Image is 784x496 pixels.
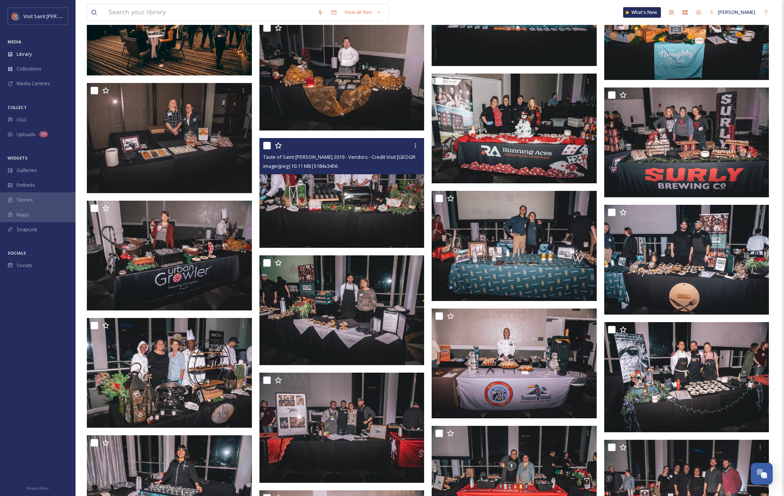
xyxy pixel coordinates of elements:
span: Maps [17,211,29,218]
a: Privacy Policy [27,483,49,492]
span: MEDIA [8,39,22,45]
span: image/jpeg | 10.11 MB | 5184 x 3456 [263,163,338,169]
a: View all files [341,5,385,20]
img: Taste of Saint Paul 2019 - Vendors - Credit Visit Saint Paul-26.jpg [432,191,597,301]
img: Taste of Saint Paul 2019 - Vendors - Credit Visit Saint Paul-30.jpg [432,74,597,184]
img: Taste of Saint Paul 2019 - Vendors - Credit Visit Saint Paul-29.jpg [604,87,769,197]
span: Privacy Policy [27,486,49,491]
span: Collections [17,65,42,72]
span: Socials [17,262,32,269]
span: [PERSON_NAME] [718,9,755,15]
img: Taste of Saint Paul 2019 - Vendors - Credit Visit Saint Paul-21.jpg [604,322,769,432]
span: Stories [17,196,33,203]
span: Embeds [17,181,35,189]
span: UGC [17,116,27,123]
img: Taste of Saint Paul 2019 - Vendors - Credit Visit Saint Paul-23.jpg [259,255,424,365]
span: SOCIALS [8,250,26,256]
img: Taste of Saint Paul 2019 - Vendors - Credit Visit Saint Paul-22.jpg [432,309,597,419]
img: Taste of Saint Paul 2019 - Vendors - Credit Visit Saint Paul-31.jpg [259,20,424,131]
img: Taste of Saint Paul 2019 - Vendors - Credit Visit Saint Paul-36.jpg [87,83,252,193]
input: Search your library [105,4,313,21]
img: Taste of Saint Paul 2019 - Vendors - Credit Visit Saint Paul-19.jpg [259,373,424,483]
a: What's New [623,7,661,18]
img: Taste of Saint Paul 2019 - Vendors - Credit Visit Saint Paul-25.jpg [604,205,769,315]
span: Visit Saint [PERSON_NAME] [23,12,84,20]
span: Library [17,51,32,58]
span: Media Centres [17,80,50,87]
img: Taste of Saint Paul 2019 - Vendors - Credit Visit Saint Paul-27.jpg [259,138,424,248]
span: Uploads [17,131,35,138]
span: COLLECT [8,104,27,110]
span: Galleries [17,167,37,174]
a: [PERSON_NAME] [705,5,759,20]
img: Visit%20Saint%20Paul%20Updated%20Profile%20Image.jpg [12,12,20,20]
div: 34 [39,131,48,137]
img: Taste of Saint Paul 2019 - Vendors - Credit Visit Saint Paul-32.jpg [87,200,252,310]
span: Taste of Saint [PERSON_NAME] 2019 - Vendors - Credit Visit [GEOGRAPHIC_DATA][PERSON_NAME]-27.jpg [263,153,497,160]
span: WIDGETS [8,155,28,161]
button: Open Chat [751,463,773,485]
span: SnapLink [17,226,37,233]
img: Taste of Saint Paul 2019 - Vendors - Credit Visit Saint Paul-28.jpg [87,318,252,428]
